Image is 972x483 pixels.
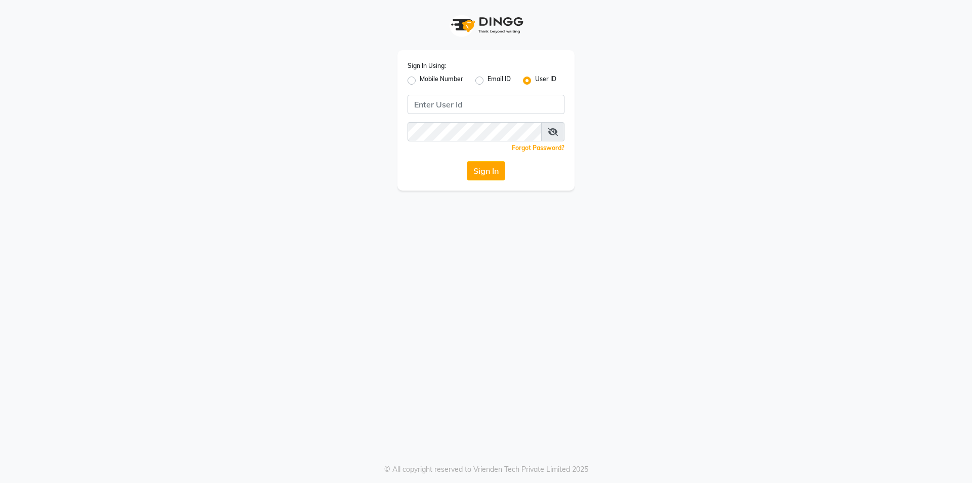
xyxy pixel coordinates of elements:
label: Sign In Using: [408,61,446,70]
a: Forgot Password? [512,144,564,152]
button: Sign In [467,161,505,180]
input: Username [408,122,542,141]
img: logo1.svg [445,10,526,40]
label: Email ID [488,75,511,87]
label: Mobile Number [420,75,463,87]
input: Username [408,95,564,114]
label: User ID [535,75,556,87]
